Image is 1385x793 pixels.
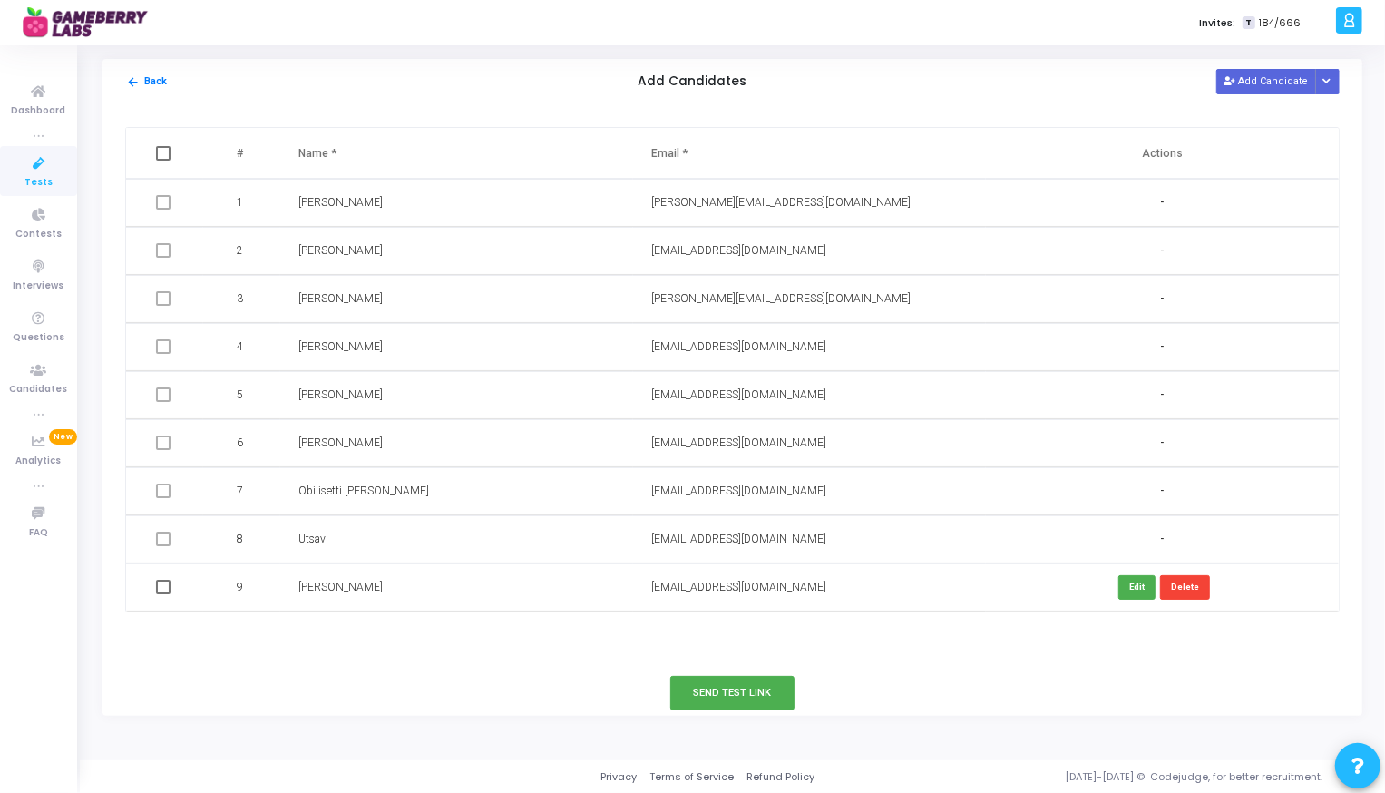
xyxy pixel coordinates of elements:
[237,435,243,451] span: 6
[12,103,66,119] span: Dashboard
[651,292,911,305] span: [PERSON_NAME][EMAIL_ADDRESS][DOMAIN_NAME]
[298,533,326,545] span: Utsav
[298,196,383,209] span: [PERSON_NAME]
[1216,69,1316,93] button: Add Candidate
[986,128,1339,179] th: Actions
[1161,195,1165,210] span: -
[1161,532,1165,547] span: -
[125,73,169,91] button: Back
[10,382,68,397] span: Candidates
[651,340,826,353] span: [EMAIL_ADDRESS][DOMAIN_NAME]
[600,769,637,785] a: Privacy
[15,227,62,242] span: Contests
[1161,339,1165,355] span: -
[1161,291,1165,307] span: -
[237,242,243,259] span: 2
[1161,484,1165,499] span: -
[1243,16,1254,30] span: T
[670,676,795,710] button: Send Test Link
[638,74,746,90] h5: Add Candidates
[23,5,159,41] img: logo
[651,581,826,593] span: [EMAIL_ADDRESS][DOMAIN_NAME]
[1199,15,1235,31] label: Invites:
[651,244,826,257] span: [EMAIL_ADDRESS][DOMAIN_NAME]
[237,531,243,547] span: 8
[237,579,243,595] span: 9
[280,128,633,179] th: Name *
[237,387,243,403] span: 5
[1160,575,1210,600] button: Delete
[633,128,986,179] th: Email *
[1161,243,1165,259] span: -
[24,175,53,191] span: Tests
[651,533,826,545] span: [EMAIL_ADDRESS][DOMAIN_NAME]
[203,128,280,179] th: #
[126,75,140,89] mat-icon: arrow_back
[29,525,48,541] span: FAQ
[814,769,1362,785] div: [DATE]-[DATE] © Codejudge, for better recruitment.
[298,485,429,497] span: Obilisetti [PERSON_NAME]
[298,581,383,593] span: [PERSON_NAME]
[1118,575,1156,600] button: Edit
[13,330,64,346] span: Questions
[649,769,734,785] a: Terms of Service
[651,388,826,401] span: [EMAIL_ADDRESS][DOMAIN_NAME]
[14,279,64,294] span: Interviews
[1161,387,1165,403] span: -
[298,292,383,305] span: [PERSON_NAME]
[298,388,383,401] span: [PERSON_NAME]
[49,429,77,445] span: New
[298,244,383,257] span: [PERSON_NAME]
[1161,436,1165,451] span: -
[746,769,814,785] a: Refund Policy
[651,485,826,497] span: [EMAIL_ADDRESS][DOMAIN_NAME]
[237,338,243,355] span: 4
[298,436,383,449] span: [PERSON_NAME]
[16,454,62,469] span: Analytics
[237,290,243,307] span: 3
[651,196,911,209] span: [PERSON_NAME][EMAIL_ADDRESS][DOMAIN_NAME]
[1315,69,1341,93] div: Button group with nested dropdown
[651,436,826,449] span: [EMAIL_ADDRESS][DOMAIN_NAME]
[1259,15,1301,31] span: 184/666
[298,340,383,353] span: [PERSON_NAME]
[237,194,243,210] span: 1
[237,483,243,499] span: 7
